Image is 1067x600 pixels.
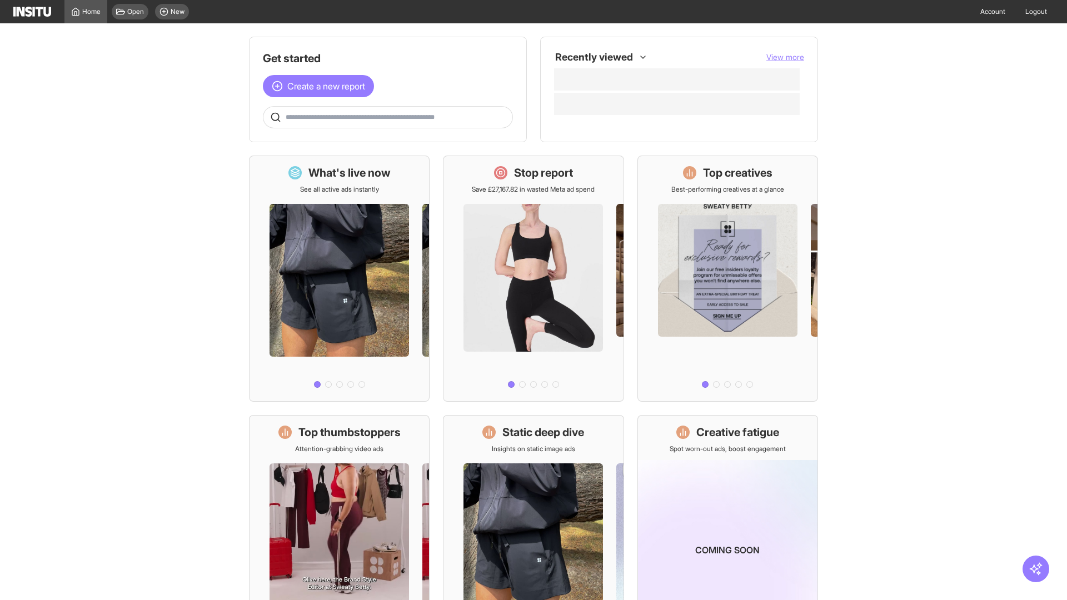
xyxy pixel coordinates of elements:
h1: Top thumbstoppers [298,424,401,440]
h1: Top creatives [703,165,772,181]
h1: What's live now [308,165,391,181]
p: Attention-grabbing video ads [295,444,383,453]
button: View more [766,52,804,63]
a: Stop reportSave £27,167.82 in wasted Meta ad spend [443,156,624,402]
p: Save £27,167.82 in wasted Meta ad spend [472,185,595,194]
img: Logo [13,7,51,17]
span: Open [127,7,144,16]
span: Home [82,7,101,16]
p: Best-performing creatives at a glance [671,185,784,194]
a: Top creativesBest-performing creatives at a glance [637,156,818,402]
span: View more [766,52,804,62]
span: Create a new report [287,79,365,93]
h1: Stop report [514,165,573,181]
button: Create a new report [263,75,374,97]
span: New [171,7,185,16]
h1: Static deep dive [502,424,584,440]
p: See all active ads instantly [300,185,379,194]
a: What's live nowSee all active ads instantly [249,156,430,402]
h1: Get started [263,51,513,66]
p: Insights on static image ads [492,444,575,453]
